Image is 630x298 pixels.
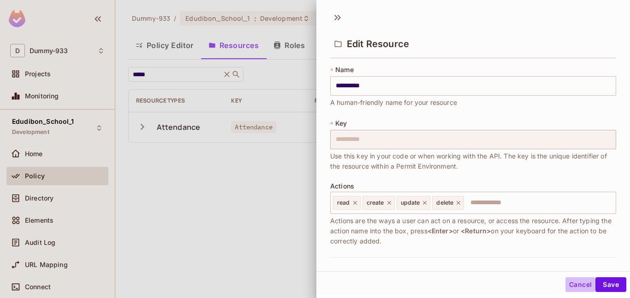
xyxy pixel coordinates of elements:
[333,196,361,210] div: read
[565,277,595,292] button: Cancel
[335,66,354,73] span: Name
[330,151,616,171] span: Use this key in your code or when working with the API. The key is the unique identifier of the r...
[595,277,626,292] button: Save
[461,227,491,235] span: <Return>
[367,199,384,207] span: create
[335,120,347,127] span: Key
[330,216,616,246] span: Actions are the ways a user can act on a resource, or access the resource. After typing the actio...
[347,38,409,49] span: Edit Resource
[363,196,395,210] div: create
[337,199,350,207] span: read
[432,196,464,210] div: delete
[397,196,431,210] div: update
[330,182,354,190] span: Actions
[428,227,453,235] span: <Enter>
[330,97,457,108] span: A human-friendly name for your resource
[401,199,420,207] span: update
[436,199,453,207] span: delete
